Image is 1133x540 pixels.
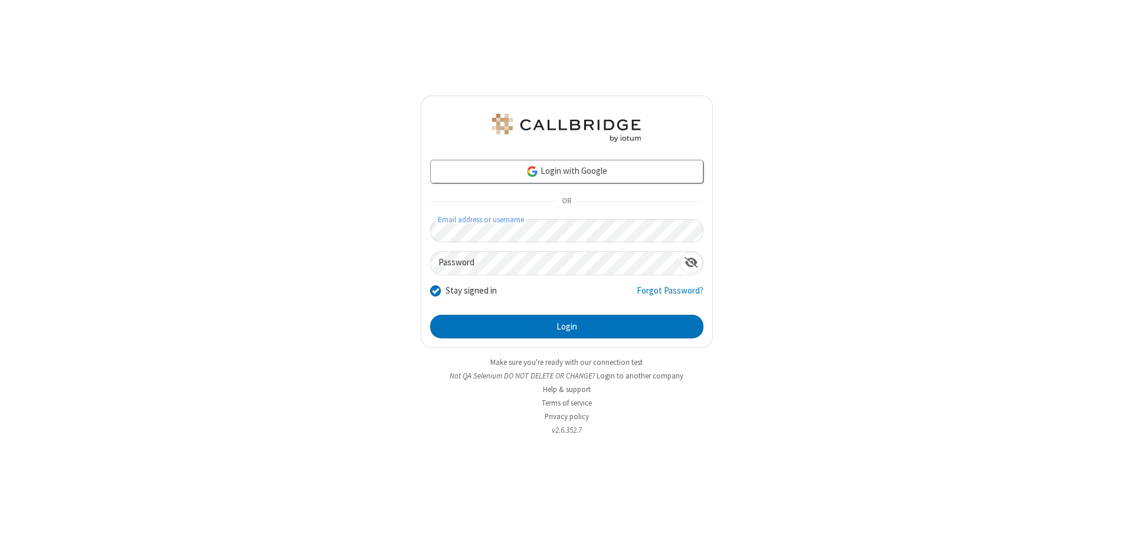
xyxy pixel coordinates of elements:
img: google-icon.png [526,165,539,178]
a: Help & support [543,384,591,394]
input: Password [431,252,680,275]
input: Email address or username [430,219,703,242]
iframe: Chat [1103,509,1124,532]
a: Terms of service [542,398,592,408]
a: Forgot Password? [637,284,703,307]
div: Show password [680,252,703,274]
li: v2.6.352.7 [421,424,713,436]
span: OR [557,193,576,210]
a: Privacy policy [545,411,589,422]
img: QA Selenium DO NOT DELETE OR CHANGE [490,114,643,142]
a: Make sure you're ready with our connection test [490,357,643,367]
button: Login to another company [597,370,683,381]
label: Stay signed in [446,284,497,298]
button: Login [430,315,703,338]
li: Not QA Selenium DO NOT DELETE OR CHANGE? [421,370,713,381]
a: Login with Google [430,160,703,183]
